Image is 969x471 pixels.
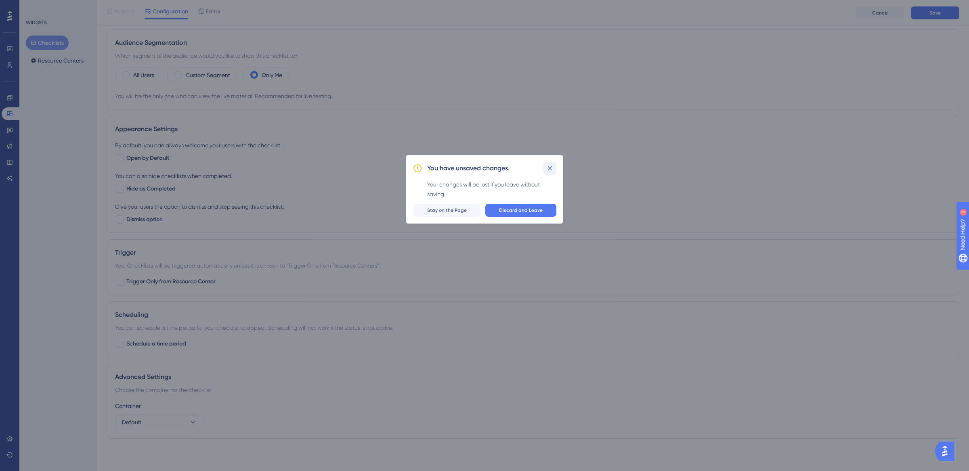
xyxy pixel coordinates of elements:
span: Discard and Leave [499,207,543,214]
iframe: UserGuiding AI Assistant Launcher [935,439,959,463]
span: Need Help? [19,2,50,12]
h2: You have unsaved changes. [427,163,510,173]
div: Your changes will be lost if you leave without saving. [427,180,556,199]
span: Stay on the Page [427,207,467,214]
div: 3 [56,4,59,10]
